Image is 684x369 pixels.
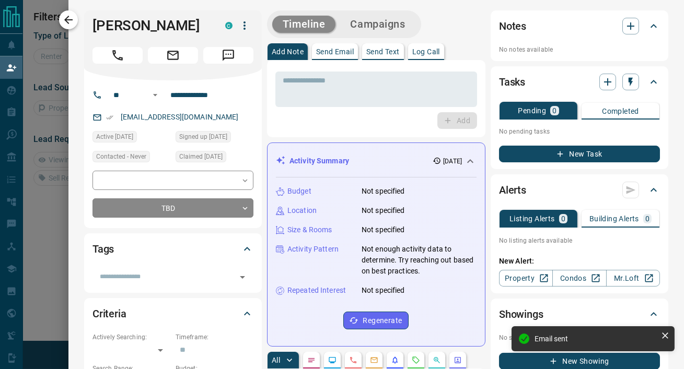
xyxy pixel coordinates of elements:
p: Actively Searching: [92,332,170,342]
p: Timeframe: [176,332,253,342]
span: Call [92,47,143,64]
div: Alerts [499,177,660,203]
p: Building Alerts [589,215,639,222]
div: Tasks [499,69,660,94]
p: Send Email [316,48,354,55]
p: Pending [518,107,546,114]
h2: Tasks [499,74,525,90]
button: Open [235,270,250,284]
svg: Agent Actions [454,356,462,364]
a: Condos [552,270,606,287]
p: No notes available [499,45,660,54]
div: Activity Summary[DATE] [276,151,477,171]
span: Contacted - Never [96,151,146,162]
p: New Alert: [499,256,660,267]
svg: Lead Browsing Activity [328,356,337,364]
div: condos.ca [225,22,233,29]
svg: Requests [412,356,420,364]
div: Showings [499,302,660,327]
span: Email [148,47,198,64]
p: Location [287,205,317,216]
p: 0 [645,215,650,222]
p: Not specified [362,205,405,216]
h2: Tags [92,241,114,257]
p: Send Text [366,48,400,55]
p: No pending tasks [499,124,660,139]
span: Signed up [DATE] [179,132,227,142]
svg: Listing Alerts [391,356,399,364]
h2: Criteria [92,305,126,322]
p: Not enough activity data to determine. Try reaching out based on best practices. [362,244,477,277]
p: All [272,356,280,364]
a: Property [499,270,553,287]
svg: Notes [307,356,316,364]
div: Email sent [535,335,657,343]
div: Criteria [92,301,253,326]
p: [DATE] [443,157,462,166]
p: No showings booked [499,333,660,342]
div: Tags [92,236,253,261]
p: Not specified [362,186,405,197]
p: Activity Summary [289,156,349,166]
p: 0 [552,107,557,114]
button: Timeline [272,16,336,33]
h2: Notes [499,18,526,34]
h1: [PERSON_NAME] [92,17,210,34]
p: 0 [561,215,565,222]
p: Size & Rooms [287,224,332,235]
div: TBD [92,198,253,218]
div: Fri Aug 15 2025 [176,151,253,165]
p: Not specified [362,285,405,296]
button: Regenerate [343,312,409,329]
button: Open [149,89,161,101]
svg: Calls [349,356,357,364]
svg: Opportunities [433,356,441,364]
h2: Alerts [499,182,526,198]
div: Fri Aug 15 2025 [176,131,253,146]
p: No listing alerts available [499,236,660,245]
p: Log Call [412,48,440,55]
p: Completed [602,108,639,115]
svg: Emails [370,356,378,364]
button: Campaigns [340,16,415,33]
p: Repeated Interest [287,285,346,296]
svg: Email Verified [106,114,113,121]
span: Claimed [DATE] [179,151,223,162]
span: Active [DATE] [96,132,133,142]
p: Listing Alerts [509,215,555,222]
div: Notes [499,14,660,39]
p: Activity Pattern [287,244,339,255]
p: Budget [287,186,311,197]
a: Mr.Loft [606,270,660,287]
button: New Task [499,146,660,162]
span: Message [203,47,253,64]
a: [EMAIL_ADDRESS][DOMAIN_NAME] [121,113,239,121]
p: Not specified [362,224,405,235]
p: Add Note [272,48,304,55]
h2: Showings [499,306,543,323]
div: Fri Aug 15 2025 [92,131,170,146]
